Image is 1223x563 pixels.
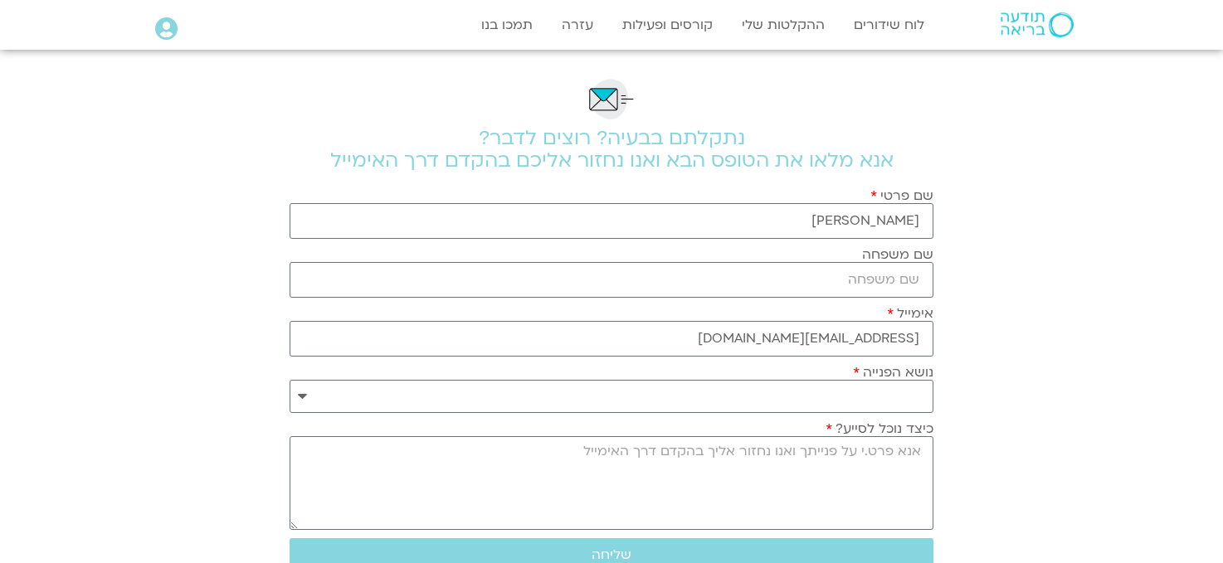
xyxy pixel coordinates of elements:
[290,127,933,172] h2: נתקלתם בבעיה? רוצים לדבר? אנא מלאו את הטופס הבא ואנו נחזור אליכם בהקדם דרך האימייל
[887,306,933,321] label: אימייל
[853,365,933,380] label: נושא הפנייה
[870,188,933,203] label: שם פרטי
[290,203,933,239] input: שם פרטי
[1001,12,1074,37] img: תודעה בריאה
[826,421,933,436] label: כיצד נוכל לסייע?
[290,262,933,298] input: שם משפחה
[845,9,933,41] a: לוח שידורים
[473,9,541,41] a: תמכו בנו
[290,321,933,357] input: אימייל
[862,247,933,262] label: שם משפחה
[733,9,833,41] a: ההקלטות שלי
[592,547,631,562] span: שליחה
[553,9,602,41] a: עזרה
[614,9,721,41] a: קורסים ופעילות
